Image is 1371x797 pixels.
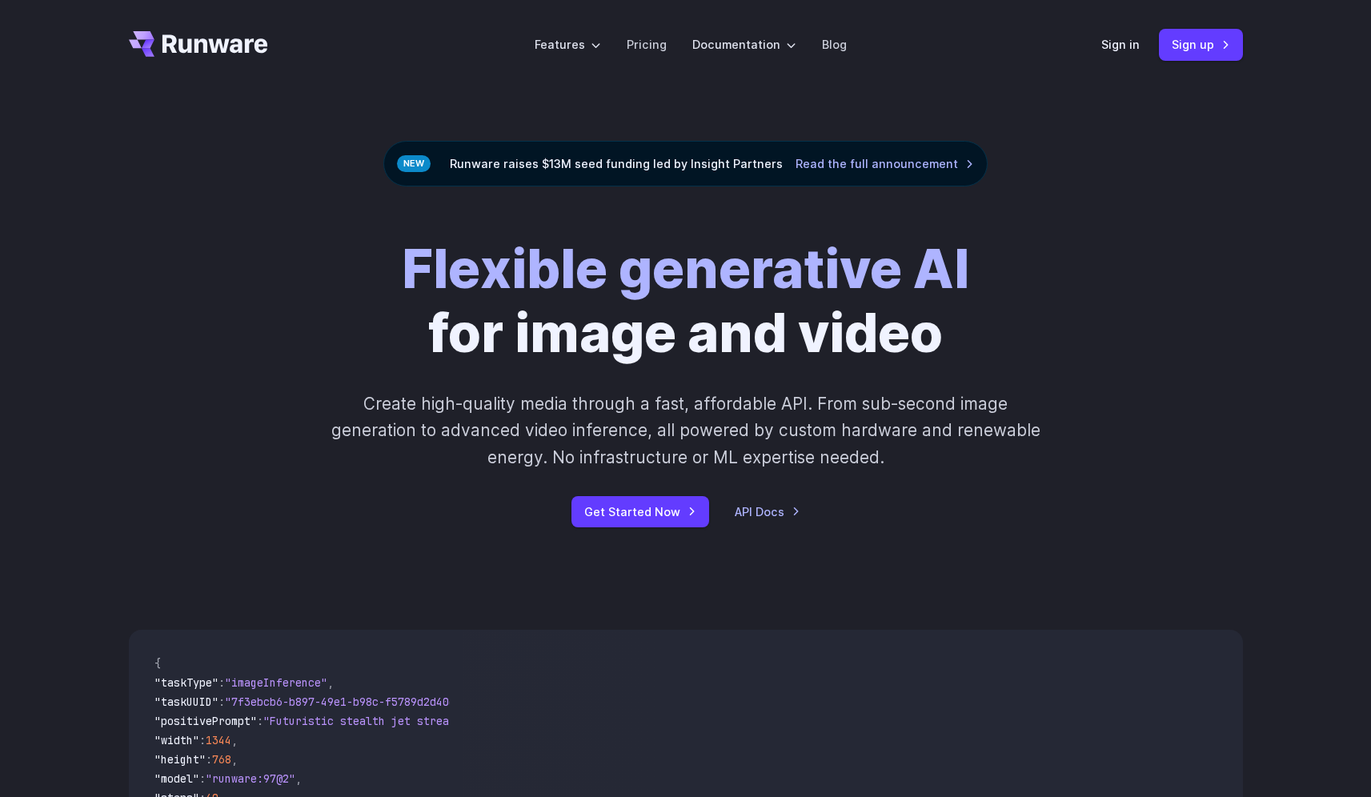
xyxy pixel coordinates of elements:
[218,675,225,690] span: :
[535,35,601,54] label: Features
[692,35,796,54] label: Documentation
[402,237,969,301] strong: Flexible generative AI
[822,35,847,54] a: Blog
[154,733,199,747] span: "width"
[627,35,667,54] a: Pricing
[212,752,231,767] span: 768
[154,675,218,690] span: "taskType"
[383,141,988,186] div: Runware raises $13M seed funding led by Insight Partners
[735,503,800,521] a: API Docs
[218,695,225,709] span: :
[571,496,709,527] a: Get Started Now
[154,714,257,728] span: "positivePrompt"
[327,675,334,690] span: ,
[796,154,974,173] a: Read the full announcement
[225,695,468,709] span: "7f3ebcb6-b897-49e1-b98c-f5789d2d40d7"
[329,390,1042,471] p: Create high-quality media through a fast, affordable API. From sub-second image generation to adv...
[129,31,268,57] a: Go to /
[199,733,206,747] span: :
[154,771,199,786] span: "model"
[257,714,263,728] span: :
[154,695,218,709] span: "taskUUID"
[225,675,327,690] span: "imageInference"
[206,733,231,747] span: 1344
[206,752,212,767] span: :
[199,771,206,786] span: :
[154,656,161,671] span: {
[1159,29,1243,60] a: Sign up
[231,752,238,767] span: ,
[263,714,846,728] span: "Futuristic stealth jet streaking through a neon-lit cityscape with glowing purple exhaust"
[206,771,295,786] span: "runware:97@2"
[402,238,969,365] h1: for image and video
[1101,35,1140,54] a: Sign in
[231,733,238,747] span: ,
[295,771,302,786] span: ,
[154,752,206,767] span: "height"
